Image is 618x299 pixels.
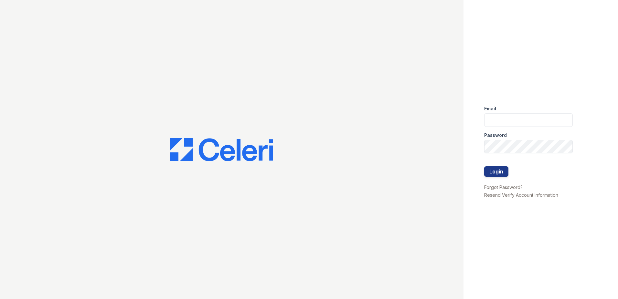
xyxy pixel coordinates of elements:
[484,105,496,112] label: Email
[484,132,507,138] label: Password
[170,138,273,161] img: CE_Logo_Blue-a8612792a0a2168367f1c8372b55b34899dd931a85d93a1a3d3e32e68fde9ad4.png
[484,166,508,177] button: Login
[484,184,523,190] a: Forgot Password?
[484,192,558,198] a: Resend Verify Account Information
